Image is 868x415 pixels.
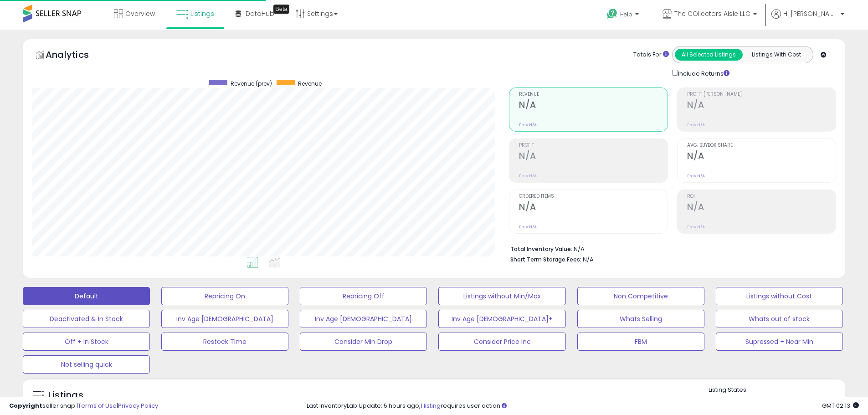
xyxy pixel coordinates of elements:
button: Inv Age [DEMOGRAPHIC_DATA] [300,310,427,328]
button: Inv Age [DEMOGRAPHIC_DATA] [161,310,288,328]
label: Active [718,396,734,404]
button: Listings without Cost [716,287,843,305]
div: Totals For [633,51,669,59]
li: N/A [510,243,829,254]
a: Terms of Use [78,401,117,410]
button: Consider Min Drop [300,333,427,351]
span: Help [620,10,632,18]
h2: N/A [519,202,668,214]
span: Revenue (prev) [231,80,272,87]
span: N/A [583,255,594,264]
h2: N/A [519,100,668,112]
a: Privacy Policy [118,401,158,410]
small: Prev: N/A [687,224,705,230]
b: Short Term Storage Fees: [510,256,581,263]
button: Whats Selling [577,310,704,328]
small: Prev: N/A [687,122,705,128]
button: Supressed + Near Min [716,333,843,351]
span: Hi [PERSON_NAME] [783,9,838,18]
a: Help [600,1,648,30]
b: Total Inventory Value: [510,245,572,253]
h5: Listings [48,389,83,402]
h2: N/A [687,100,836,112]
span: 2025-09-12 02:13 GMT [822,401,859,410]
div: Tooltip anchor [273,5,289,14]
span: ROI [687,194,836,199]
a: 1 listing [421,401,441,410]
span: Overview [125,9,155,18]
button: FBM [577,333,704,351]
span: Revenue [298,80,322,87]
span: Ordered Items [519,194,668,199]
button: Repricing On [161,287,288,305]
i: Get Help [606,8,618,20]
button: Non Competitive [577,287,704,305]
button: Inv Age [DEMOGRAPHIC_DATA]+ [438,310,565,328]
button: Listings without Min/Max [438,287,565,305]
button: Default [23,287,150,305]
span: Avg. Buybox Share [687,143,836,148]
label: Deactivated [786,396,820,404]
button: Not selling quick [23,355,150,374]
small: Prev: N/A [687,173,705,179]
button: All Selected Listings [675,49,743,61]
small: Prev: N/A [519,122,537,128]
a: Hi [PERSON_NAME] [771,9,844,30]
div: seller snap | | [9,402,158,410]
button: Consider Price Inc [438,333,565,351]
h2: N/A [687,202,836,214]
small: Prev: N/A [519,173,537,179]
div: Last InventoryLab Update: 5 hours ago, requires user action. [307,402,859,410]
span: Profit [PERSON_NAME] [687,92,836,97]
button: Repricing Off [300,287,427,305]
strong: Copyright [9,401,42,410]
span: Revenue [519,92,668,97]
button: Deactivated & In Stock [23,310,150,328]
div: Include Returns [665,68,740,78]
button: Off + In Stock [23,333,150,351]
small: Prev: N/A [519,224,537,230]
span: DataHub [246,9,274,18]
button: Restock Time [161,333,288,351]
button: Listings With Cost [742,49,810,61]
span: Profit [519,143,668,148]
button: Whats out of stock [716,310,843,328]
h5: Analytics [46,48,107,63]
span: Listings [190,9,214,18]
p: Listing States: [709,386,845,395]
h2: N/A [687,151,836,163]
span: The COllectors AIsle LLC [674,9,750,18]
h2: N/A [519,151,668,163]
